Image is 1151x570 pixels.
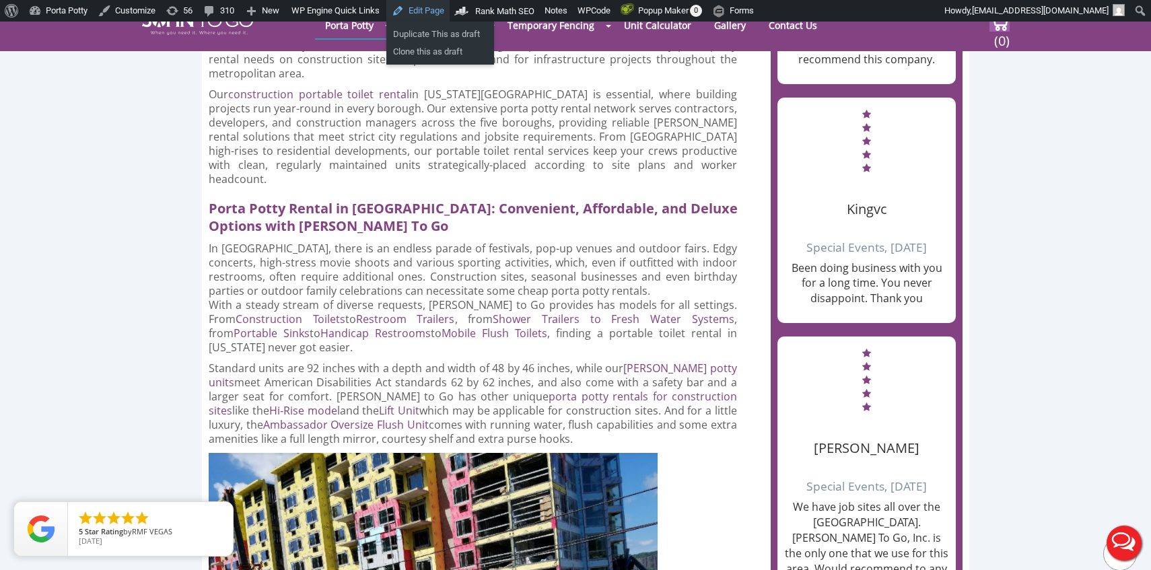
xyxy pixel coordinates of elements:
[442,326,547,341] a: Mobile Flush Toilets
[386,43,494,61] a: Clone this as draft
[784,260,949,307] p: Been doing business with you for a long time. You never disappoint. Thank you
[209,361,737,390] a: [PERSON_NAME] potty units
[28,515,55,542] img: Review Rating
[209,87,737,186] p: Our in [US_STATE][GEOGRAPHIC_DATA] is essential, where building projects run year-round in every ...
[263,417,429,432] a: Ambassador Oversize Flush Unit
[784,223,949,254] h6: Special Events, [DATE]
[993,21,1010,50] span: (0)
[120,510,136,526] li: 
[784,182,949,217] h4: Kingvc
[85,526,123,536] span: Star Rating
[356,312,455,326] a: Restroom Trailers
[79,528,222,537] span: by
[972,5,1109,15] span: [EMAIL_ADDRESS][DOMAIN_NAME]
[92,510,108,526] li: 
[759,12,827,38] a: Contact Us
[315,12,384,38] a: Porta Potty
[209,389,737,418] a: porta potty rentals for construction sites
[236,312,345,326] a: Construction Toilets
[989,13,1010,32] img: cart a
[209,361,737,446] p: Standard units are 92 inches with a depth and width of 48 by 46 inches, while our meet American D...
[386,26,494,43] a: Duplicate This as draft
[320,326,431,341] a: Handicap Restrooms
[690,5,702,17] span: 0
[379,403,419,418] a: Lift Unit
[209,242,737,355] p: In [GEOGRAPHIC_DATA], there is an endless parade of festivals, pop-up venues and outdoor fairs. E...
[79,526,83,536] span: 5
[132,526,172,536] span: RMF VEGAS
[269,403,340,418] a: Hi-Rise model
[1097,516,1151,570] button: Live Chat
[106,510,122,526] li: 
[475,6,534,16] span: Rank Math SEO
[493,312,734,326] a: Shower Trailers to Fresh Water Systems
[784,462,949,493] h6: Special Events, [DATE]
[704,12,756,38] a: Gallery
[134,510,150,526] li: 
[497,12,604,38] a: Temporary Fencing
[209,193,748,235] h2: Porta Potty Rental in [GEOGRAPHIC_DATA]: Convenient, Affordable, and Deluxe Options with [PERSON_...
[77,510,94,526] li: 
[614,12,701,38] a: Unit Calculator
[142,13,253,35] img: JOHN to go
[784,421,949,456] h4: [PERSON_NAME]
[234,326,310,341] a: Portable Sinks
[228,87,409,102] a: construction portable toilet rental
[79,536,102,546] span: [DATE]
